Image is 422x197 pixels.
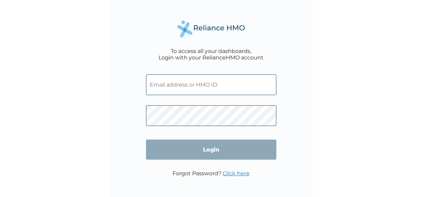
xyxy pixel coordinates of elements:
[223,170,250,177] a: Click here
[177,20,245,38] img: Reliance Health's Logo
[172,170,250,177] p: Forgot Password?
[146,140,276,160] input: Login
[159,48,263,61] div: To access all your dashboards, Login with your RelianceHMO account
[146,74,276,95] input: Email address or HMO ID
